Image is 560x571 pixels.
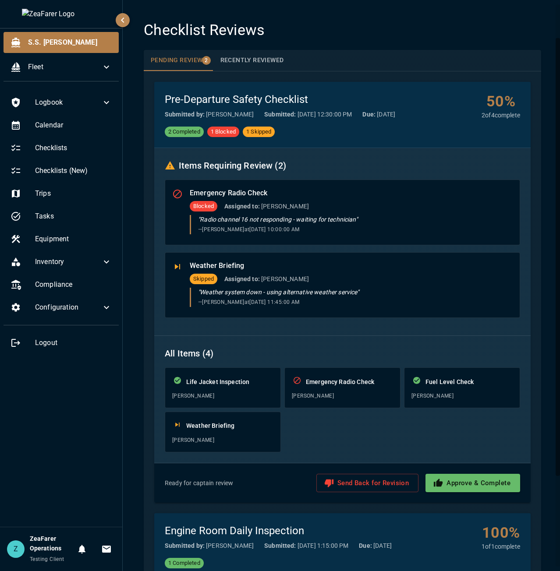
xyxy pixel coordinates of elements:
[165,346,520,360] h6: All Items ( 4 )
[165,127,204,136] span: 2 Completed
[4,332,119,353] div: Logout
[224,275,309,283] p: [PERSON_NAME]
[35,211,112,222] span: Tasks
[425,474,520,492] button: Approve & Complete
[35,234,112,244] span: Equipment
[224,203,260,210] strong: Assigned to:
[35,338,112,348] span: Logout
[30,556,64,562] span: Testing Client
[165,559,204,567] span: 1 Completed
[73,540,91,558] button: Notifications
[264,111,296,118] strong: Submitted:
[213,50,291,71] button: Recently Reviewed
[482,542,520,551] p: 1 of 1 complete
[425,377,513,386] p: Fuel Level Check
[186,421,273,430] p: Weather Briefing
[362,110,395,119] p: [DATE]
[482,111,520,120] p: 2 of 4 complete
[4,32,119,53] div: S.S. [PERSON_NAME]
[207,127,239,136] span: 1 Blocked
[264,110,352,119] p: [DATE] 12:30:00 PM
[165,111,205,118] strong: Submitted by:
[151,56,206,64] div: Pending Review
[306,377,393,386] p: Emergency Radio Check
[165,479,234,487] p: Ready for captain review
[4,251,119,272] div: Inventory
[198,288,513,296] p: " Weather system down - using alternative weather service "
[198,215,513,224] p: " Radio channel 16 not responding - waiting for technician "
[98,540,115,558] button: Invitations
[4,56,119,78] div: Fleet
[190,187,513,199] h6: Emergency Radio Check
[4,115,119,136] div: Calendar
[165,159,520,173] h6: Items Requiring Review ( 2 )
[362,111,376,118] strong: Due:
[165,541,254,550] p: [PERSON_NAME]
[35,188,112,199] span: Trips
[4,92,119,113] div: Logbook
[316,474,418,492] button: Send Back for Revision
[359,542,372,549] strong: Due:
[172,392,273,401] span: [PERSON_NAME]
[4,160,119,181] div: Checklists (New)
[35,302,101,313] span: Configuration
[411,392,513,401] span: [PERSON_NAME]
[4,183,119,204] div: Trips
[172,436,273,445] span: [PERSON_NAME]
[144,21,265,39] h1: Checklist Reviews
[28,37,112,48] span: S.S. [PERSON_NAME]
[7,540,25,558] div: Z
[190,260,513,272] h6: Weather Briefing
[224,275,260,282] strong: Assigned to:
[292,392,393,401] span: [PERSON_NAME]
[165,92,395,106] h2: Pre-Departure Safety Checklist
[35,166,112,176] span: Checklists (New)
[30,534,73,553] h6: ZeaFarer Operations
[28,62,101,72] span: Fleet
[35,279,112,290] span: Compliance
[35,97,101,108] span: Logbook
[264,542,296,549] strong: Submitted:
[202,56,211,65] span: 2
[359,541,392,550] p: [DATE]
[35,120,112,130] span: Calendar
[165,524,392,538] h2: Engine Room Daily Inspection
[198,299,300,305] span: — [PERSON_NAME] at [DATE] 11:45:00 AM
[4,297,119,318] div: Configuration
[165,542,205,549] strong: Submitted by:
[482,524,520,542] h4: 100 %
[243,127,275,136] span: 1 Skipped
[35,257,101,267] span: Inventory
[35,143,112,153] span: Checklists
[4,229,119,250] div: Equipment
[165,110,254,119] p: [PERSON_NAME]
[190,202,217,211] span: Blocked
[4,206,119,227] div: Tasks
[4,137,119,159] div: Checklists
[198,226,300,233] span: — [PERSON_NAME] at [DATE] 10:00:00 AM
[186,377,273,386] p: Life Jacket Inspection
[22,9,101,19] img: ZeaFarer Logo
[4,274,119,295] div: Compliance
[190,275,217,283] span: Skipped
[482,92,520,111] h4: 50 %
[264,541,348,550] p: [DATE] 1:15:00 PM
[224,202,309,211] p: [PERSON_NAME]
